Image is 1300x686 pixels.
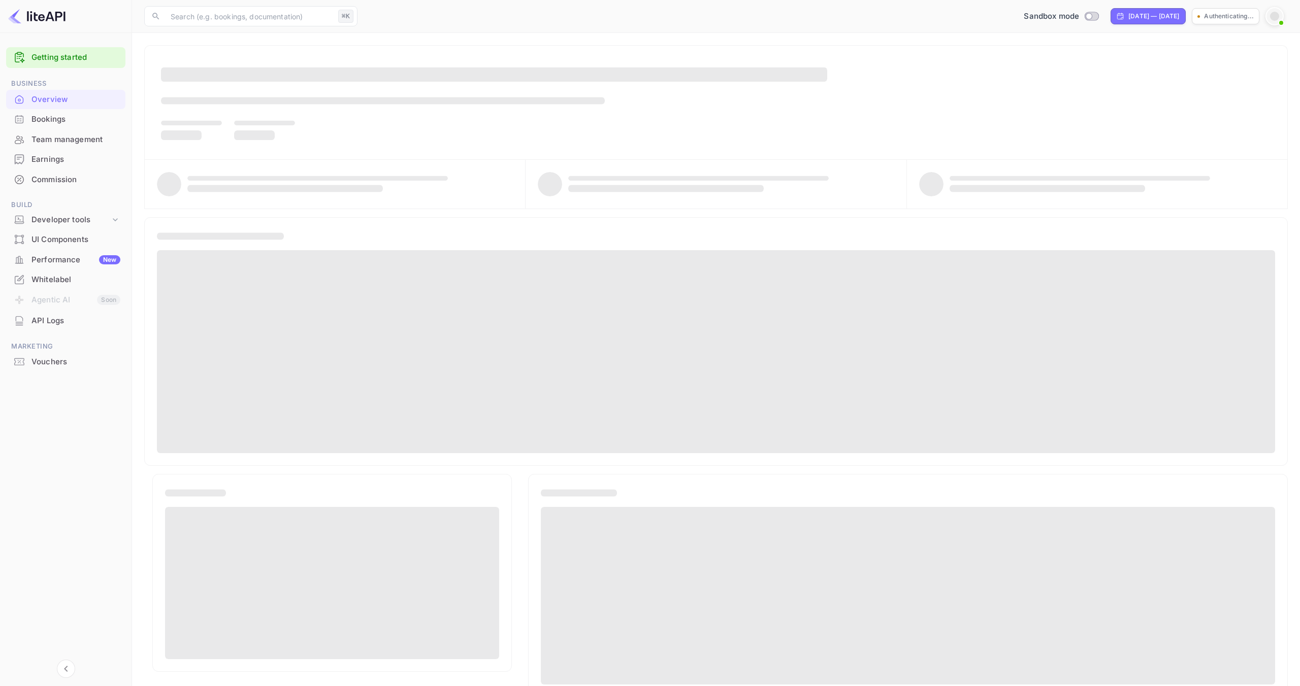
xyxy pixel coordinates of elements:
a: Commission [6,170,125,189]
div: Developer tools [31,214,110,226]
div: Whitelabel [31,274,120,286]
div: Earnings [6,150,125,169]
div: API Logs [31,315,120,327]
div: Commission [31,174,120,186]
span: Marketing [6,341,125,352]
span: Sandbox mode [1024,11,1079,22]
a: Bookings [6,110,125,128]
div: UI Components [31,234,120,246]
div: Overview [6,90,125,110]
div: Switch to Production mode [1020,11,1102,22]
a: Getting started [31,52,120,63]
a: Overview [6,90,125,109]
button: Collapse navigation [57,660,75,678]
a: Vouchers [6,352,125,371]
div: Earnings [31,154,120,165]
div: API Logs [6,311,125,331]
div: New [99,255,120,264]
a: UI Components [6,230,125,249]
span: Build [6,199,125,211]
div: Getting started [6,47,125,68]
a: Whitelabel [6,270,125,289]
div: UI Components [6,230,125,250]
span: Business [6,78,125,89]
a: Earnings [6,150,125,168]
div: Bookings [6,110,125,129]
div: Vouchers [6,352,125,372]
div: PerformanceNew [6,250,125,270]
div: Whitelabel [6,270,125,290]
div: Team management [6,130,125,150]
div: Performance [31,254,120,266]
div: Team management [31,134,120,146]
div: Overview [31,94,120,106]
a: PerformanceNew [6,250,125,269]
a: Team management [6,130,125,149]
a: API Logs [6,311,125,330]
div: Developer tools [6,211,125,229]
input: Search (e.g. bookings, documentation) [165,6,334,26]
img: LiteAPI logo [8,8,66,24]
div: Vouchers [31,356,120,368]
div: Bookings [31,114,120,125]
div: ⌘K [338,10,353,23]
div: Commission [6,170,125,190]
